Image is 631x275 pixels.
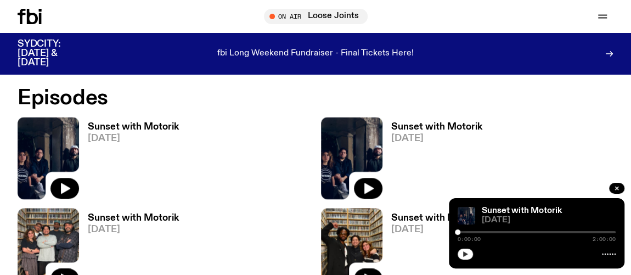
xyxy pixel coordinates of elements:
button: On AirLoose Joints [264,9,368,24]
a: Sunset with Motorik[DATE] [382,122,482,199]
h3: Sunset with Motorik [391,214,482,223]
h3: Sunset with Motorik [391,122,482,132]
a: Sunset with Motorik [482,206,562,215]
span: [DATE] [482,216,616,225]
p: fbi Long Weekend Fundraiser - Final Tickets Here! [217,49,414,59]
span: [DATE] [391,225,482,234]
h3: Sunset with Motorik [88,214,179,223]
h3: SYDCITY: [DATE] & [DATE] [18,40,88,68]
span: [DATE] [391,134,482,143]
span: [DATE] [88,134,179,143]
h3: Sunset with Motorik [88,122,179,132]
span: [DATE] [88,225,179,234]
span: 2:00:00 [593,237,616,242]
a: Sunset with Motorik[DATE] [79,122,179,199]
h2: Episodes [18,88,411,108]
span: 0:00:00 [458,237,481,242]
